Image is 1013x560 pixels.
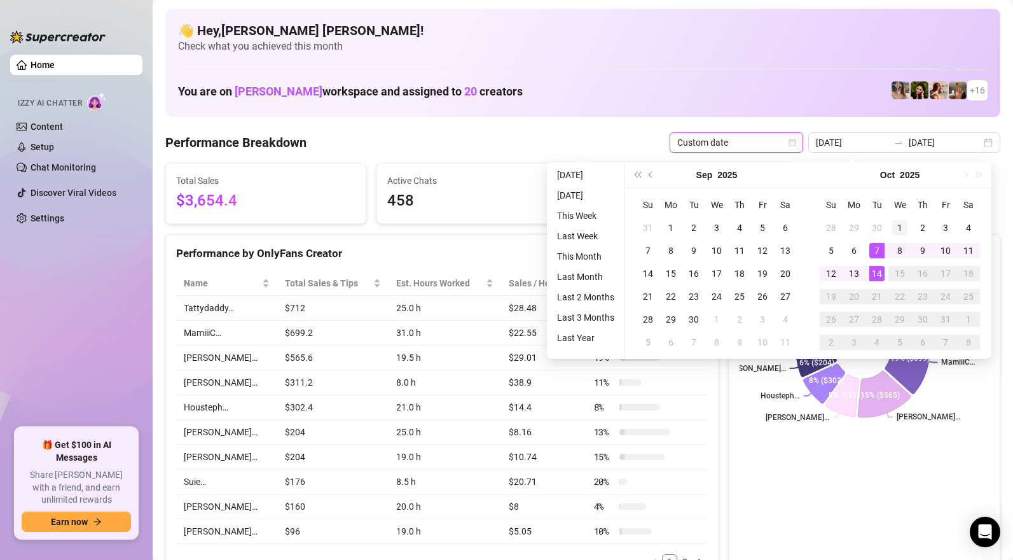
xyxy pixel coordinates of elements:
[594,450,614,464] span: 15 %
[87,92,107,111] img: AI Chatter
[594,400,614,414] span: 8 %
[938,220,953,235] div: 3
[31,188,116,198] a: Discover Viral Videos
[774,262,797,285] td: 2025-09-20
[176,370,277,395] td: [PERSON_NAME]…
[869,312,885,327] div: 28
[552,310,619,325] li: Last 3 Months
[751,239,774,262] td: 2025-09-12
[637,193,659,216] th: Su
[705,193,728,216] th: We
[823,243,839,258] div: 5
[178,22,988,39] h4: 👋 Hey, [PERSON_NAME] [PERSON_NAME] !
[957,193,980,216] th: Sa
[915,243,930,258] div: 9
[682,216,705,239] td: 2025-09-02
[957,308,980,331] td: 2025-11-01
[865,193,888,216] th: Tu
[961,266,976,281] div: 18
[663,312,679,327] div: 29
[501,470,586,494] td: $20.71
[277,494,389,519] td: $160
[501,346,586,370] td: $29.01
[892,289,907,304] div: 22
[888,262,911,285] td: 2025-10-15
[277,370,389,395] td: $311.2
[934,193,957,216] th: Fr
[501,420,586,445] td: $8.16
[637,285,659,308] td: 2025-09-21
[389,519,501,544] td: 19.0 h
[897,413,960,422] text: [PERSON_NAME]…
[934,308,957,331] td: 2025-10-31
[823,266,839,281] div: 12
[277,395,389,420] td: $302.4
[869,220,885,235] div: 30
[387,174,567,188] span: Active Chats
[509,276,569,290] span: Sales / Hour
[961,220,976,235] div: 4
[934,285,957,308] td: 2025-10-24
[823,289,839,304] div: 19
[888,331,911,354] td: 2025-11-05
[501,370,586,395] td: $38.9
[915,289,930,304] div: 23
[277,519,389,544] td: $96
[31,162,96,172] a: Chat Monitoring
[728,193,751,216] th: Th
[961,243,976,258] div: 11
[663,220,679,235] div: 1
[552,290,619,305] li: Last 2 Months
[176,494,277,519] td: [PERSON_NAME]…
[892,335,907,350] div: 5
[755,266,770,281] div: 19
[677,133,796,152] span: Custom date
[389,420,501,445] td: 25.0 h
[732,266,747,281] div: 18
[846,220,862,235] div: 29
[501,494,586,519] td: $8
[911,308,934,331] td: 2025-10-30
[789,139,796,146] span: calendar
[501,519,586,544] td: $5.05
[176,346,277,370] td: [PERSON_NAME]…
[766,413,829,422] text: [PERSON_NAME]…
[869,243,885,258] div: 7
[277,321,389,346] td: $699.2
[640,220,656,235] div: 31
[728,308,751,331] td: 2025-10-02
[930,81,948,99] img: North (@northnattfree)
[843,331,865,354] td: 2025-11-03
[22,469,131,507] span: Share [PERSON_NAME] with a friend, and earn unlimited rewards
[501,445,586,470] td: $10.74
[663,266,679,281] div: 15
[686,312,701,327] div: 30
[909,136,981,150] input: End date
[970,517,1000,547] div: Open Intercom Messenger
[501,395,586,420] td: $14.4
[732,220,747,235] div: 4
[637,239,659,262] td: 2025-09-07
[774,331,797,354] td: 2025-10-11
[659,216,682,239] td: 2025-09-01
[774,308,797,331] td: 2025-10-04
[846,266,862,281] div: 13
[778,335,793,350] div: 11
[637,216,659,239] td: 2025-08-31
[552,269,619,284] li: Last Month
[892,81,909,99] img: emilylou (@emilyylouu)
[682,239,705,262] td: 2025-09-09
[682,193,705,216] th: Tu
[637,331,659,354] td: 2025-10-05
[843,308,865,331] td: 2025-10-27
[961,312,976,327] div: 1
[686,335,701,350] div: 7
[755,289,770,304] div: 26
[751,193,774,216] th: Fr
[644,162,658,188] button: Previous month (PageUp)
[709,312,724,327] div: 1
[637,308,659,331] td: 2025-09-28
[865,285,888,308] td: 2025-10-21
[705,216,728,239] td: 2025-09-03
[709,243,724,258] div: 10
